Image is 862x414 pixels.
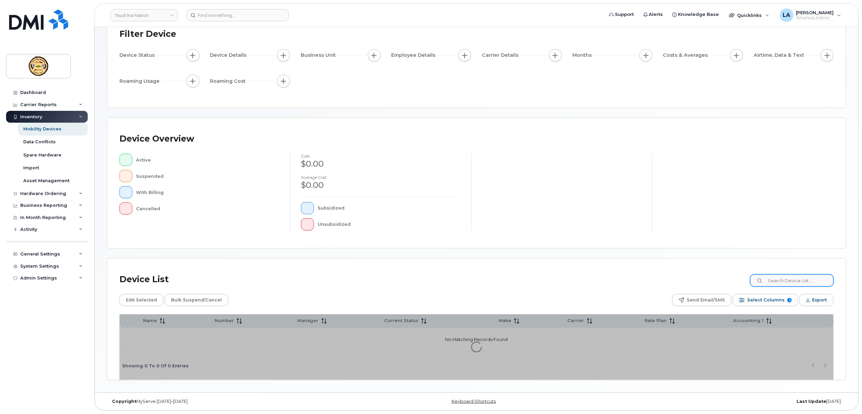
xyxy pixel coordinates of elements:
[800,294,834,306] button: Export
[754,52,807,59] span: Airtime, Data & Text
[678,11,719,18] span: Knowledge Base
[649,11,663,18] span: Alerts
[136,170,279,182] div: Suspended
[604,8,639,21] a: Support
[687,295,725,305] span: Send Email/SMS
[165,294,228,306] button: Bulk Suspend/Cancel
[796,15,834,21] span: Wireless Admin
[136,186,279,198] div: With Billing
[783,11,790,19] span: LA
[796,10,834,15] span: [PERSON_NAME]
[110,9,178,21] a: Tsuut'ina Nation
[775,8,846,22] div: Lorraine Agustin
[107,399,353,404] div: MyServe [DATE]–[DATE]
[452,399,496,404] a: Keyboard Shortcuts
[119,271,169,288] div: Device List
[668,8,724,21] a: Knowledge Base
[210,52,249,59] span: Device Details
[750,274,834,287] input: Search Device List ...
[126,295,157,305] span: Edit Selected
[119,294,163,306] button: Edit Selected
[318,218,461,230] div: Unsubsidized
[797,399,827,404] strong: Last Update
[573,52,594,59] span: Months
[171,295,222,305] span: Bulk Suspend/Cancel
[747,295,785,305] span: Select Columns
[392,52,438,59] span: Employee Details
[112,399,136,404] strong: Copyright
[615,11,634,18] span: Support
[301,158,460,170] div: $0.00
[301,154,460,158] h4: cost
[737,13,762,18] span: Quicklinks
[119,25,176,43] div: Filter Device
[725,8,774,22] div: Quicklinks
[301,52,338,59] span: Business Unit
[318,202,461,214] div: Subsidized
[600,399,846,404] div: [DATE]
[301,179,460,191] div: $0.00
[787,298,792,302] span: 9
[136,202,279,215] div: Cancelled
[672,294,731,306] button: Send Email/SMS
[733,294,798,306] button: Select Columns 9
[812,295,827,305] span: Export
[119,130,194,148] div: Device Overview
[119,52,157,59] span: Device Status
[639,8,668,21] a: Alerts
[119,78,162,85] span: Roaming Usage
[210,78,248,85] span: Roaming Cost
[482,52,520,59] span: Carrier Details
[136,154,279,166] div: Active
[187,9,289,21] input: Find something...
[663,52,710,59] span: Costs & Averages
[301,175,460,179] h4: Average cost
